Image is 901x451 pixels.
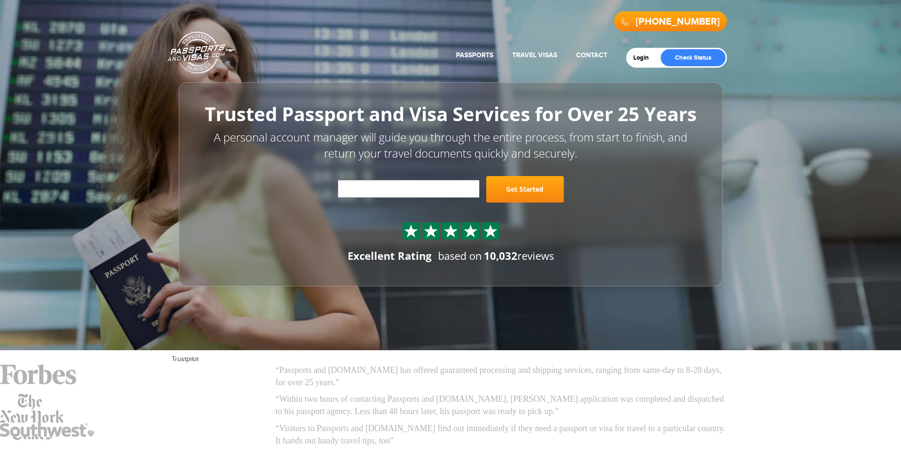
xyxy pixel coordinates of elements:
img: Sprite St [404,224,418,238]
span: reviews [484,248,554,263]
strong: 10,032 [484,248,517,263]
a: Passports [456,51,493,59]
img: Sprite St [483,224,498,238]
div: Excellent Rating [348,248,431,263]
p: “Visitors to Passports and [DOMAIN_NAME] find out immediately if they need a passport or visa for... [276,423,730,447]
a: Get Started [486,176,564,203]
img: Sprite St [444,224,458,238]
p: “Within two hours of contacting Passports and [DOMAIN_NAME], [PERSON_NAME] application was comple... [276,393,730,417]
h1: Trusted Passport and Visa Services for Over 25 Years [200,104,701,124]
a: Check Status [661,49,726,66]
img: Sprite St [464,224,478,238]
p: A personal account manager will guide you through the entire process, from start to finish, and r... [200,129,701,162]
img: Sprite St [424,224,438,238]
a: Passports & [DOMAIN_NAME] [167,31,235,74]
a: [PHONE_NUMBER] [636,16,720,27]
a: Contact [576,51,607,59]
a: Travel Visas [512,51,557,59]
a: Login [633,54,656,62]
span: based on [438,248,482,263]
a: Trustpilot [172,355,199,363]
p: “Passports and [DOMAIN_NAME] has offered guaranteed processing and shipping services, ranging fro... [276,364,730,389]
